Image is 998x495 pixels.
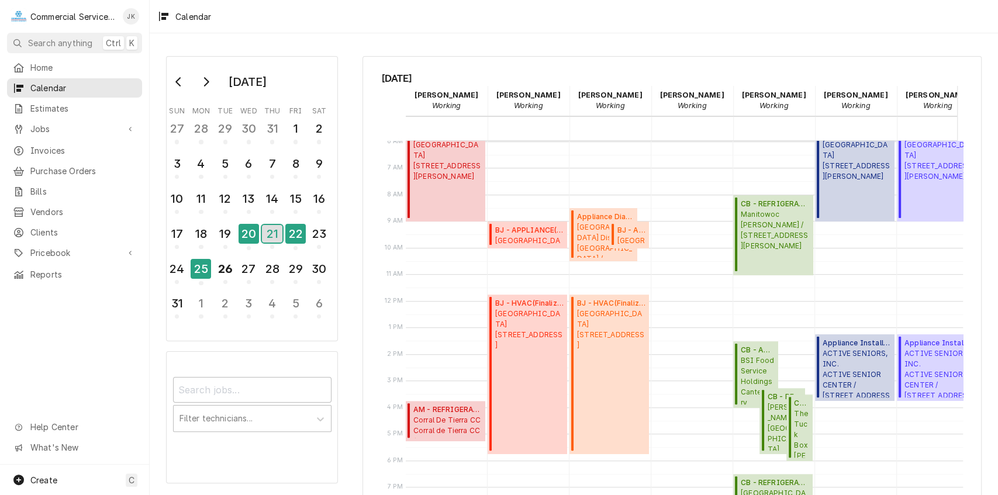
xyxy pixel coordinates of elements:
th: Wednesday [237,102,260,116]
div: 6 [310,295,328,312]
div: 23 [310,225,328,243]
span: Appliance Diagnostic ( Finalized ) [577,212,634,222]
div: 9 [310,155,328,172]
div: 15 [286,190,305,207]
div: 4 [192,155,210,172]
div: [Service] BJ - HVAC Ventana Inn 48123 Highway 1, Big Sur, CA 93920 ID: JOB-9276 Status: Finalized... [488,295,568,454]
a: Go to Help Center [7,417,142,437]
span: Search anything [28,37,92,49]
span: Create [30,475,57,485]
span: Home [30,61,136,74]
div: 17 [168,225,186,243]
span: 6 AM [384,137,406,146]
div: [Service] CB - APPLIANCE The Tuck Box Dolores St. between Ocen & 7th, Carmel, CA 93921 ID: JOB-92... [786,394,813,461]
a: Purchase Orders [7,161,142,181]
div: Brandon Johnson - Working [569,86,651,115]
strong: [PERSON_NAME] [578,91,642,99]
div: Carson Bourdet - Working [733,86,815,115]
span: 4 PM [384,403,406,412]
span: The Tuck Box [PERSON_NAME] St. between Ocen & 7th, [GEOGRAPHIC_DATA], [GEOGRAPHIC_DATA] 93921 [794,409,809,458]
span: Calendar [30,82,136,94]
div: [Service] BJ - APPLIANCE Alisal School Dist. DR. MARTIN LUTHER KING / 925 N Sanborn Rd, Salinas, ... [609,221,649,248]
span: [GEOGRAPHIC_DATA] Dist. [PERSON_NAME] [PERSON_NAME] / [STREET_ADDRESS][PERSON_NAME] [617,236,645,245]
span: [GEOGRAPHIC_DATA] [STREET_ADDRESS] [577,309,645,351]
span: CB - REFRIGERATION ( Finalized ) [741,199,809,209]
span: [GEOGRAPHIC_DATA] Dist [GEOGRAPHIC_DATA] / [STREET_ADDRESS] [577,222,634,258]
span: Invoices [30,144,136,157]
a: Estimates [7,99,142,118]
div: Appliance Diagnostic(Finalized)[GEOGRAPHIC_DATA] Dist[GEOGRAPHIC_DATA] / [STREET_ADDRESS] [569,208,637,261]
div: [Service] CB - APPLIANCE BSI Food Service Holdings Canterbury Woods / 651 Sinex Ave, Pacific Grov... [733,341,779,408]
div: [Service] BJ - APPLIANCE Alisal School Dist. DR. MARTIN LUTHER KING / 925 N Sanborn Rd, Salinas, ... [488,221,568,248]
div: BJ - APPLIANCE(Finalized)[GEOGRAPHIC_DATA] Dist.[PERSON_NAME] [PERSON_NAME] / [STREET_ADDRESS][PE... [609,221,649,248]
a: Calendar [7,78,142,98]
span: 8 AM [384,190,406,199]
div: Appliance Installation(Finalized)ACTIVE SENIORS, INC.ACTIVE SENIOR CENTER / [STREET_ADDRESS] [897,334,977,401]
button: Go to previous month [167,72,191,91]
div: 13 [240,190,258,207]
div: Commercial Service Co.'s Avatar [11,8,27,25]
strong: [PERSON_NAME] [823,91,888,99]
div: 18 [192,225,210,243]
div: [Service] CB - REFRIGERATION Manitowoc McCann's / 1996 San Juan Oaks Dr, Hollister, CA 95023 ID: ... [733,195,813,275]
div: 10 [168,190,186,207]
div: 1 [192,295,210,312]
div: 4 [263,295,281,312]
div: 6 [240,155,258,172]
div: 19 [216,225,234,243]
div: [Service] Appliance Diagnostic Monterey Peninsula Unified School Dist Monte Vista / 100 Toda Vist... [569,208,637,261]
span: ACTIVE SENIORS, INC. ACTIVE SENIOR CENTER / [STREET_ADDRESS] [904,348,973,397]
div: BJ - APPLIANCE(Finalized)[GEOGRAPHIC_DATA] Dist.[PERSON_NAME] [PERSON_NAME] / [STREET_ADDRESS][PE... [488,221,568,248]
div: John Key's Avatar [123,8,139,25]
strong: [PERSON_NAME] [659,91,724,99]
span: BJ - HVAC ( Finalized ) [495,298,564,309]
span: 11 AM [384,269,406,279]
div: [Service] Refrigeration PM Chili's - Salinas 1940 N. Davis Rd., Salinas, CA 93906 ID: JOB-9187 St... [815,115,895,221]
span: 7 AM [385,163,406,172]
div: 21 [262,225,282,243]
div: [Service] AM - REFRIGERATION Corral De Tierra CC Corral de Tierra CC / 81 Corral de Tierra Rd., S... [406,401,486,441]
span: CB - REFRIGERATION - OT ( Finalized ) [741,477,809,488]
button: Search anythingCtrlK [7,33,142,53]
span: 5 PM [384,429,406,438]
div: 20 [239,224,259,244]
span: [GEOGRAPHIC_DATA] Dist. [PERSON_NAME] [PERSON_NAME] / [STREET_ADDRESS][PERSON_NAME] [495,236,564,245]
span: Corral De Tierra CC Corral de Tierra CC / [STREET_ADDRESS] [413,415,482,437]
span: Clients [30,226,136,238]
div: 2 [216,295,234,312]
em: Working [431,101,461,110]
div: BJ - HVAC(Finalized)[GEOGRAPHIC_DATA][STREET_ADDRESS] [569,295,650,454]
div: CB - REFRIGERATION(Finalized)Manitowoc[PERSON_NAME] / [STREET_ADDRESS][PERSON_NAME] [733,195,813,275]
div: 28 [192,120,210,137]
strong: [PERSON_NAME] [414,91,478,99]
span: AM - REFRIGERATION ( Finalized ) [413,404,482,415]
th: Saturday [308,102,331,116]
div: 30 [310,260,328,278]
div: Refrigeration PM(Finalized)Chili's - [GEOGRAPHIC_DATA][STREET_ADDRESS][PERSON_NAME] [406,115,486,221]
span: CB - APPLIANCE ( Finalized ) [794,398,809,409]
div: 25 [191,259,211,279]
div: CB - APPLIANCE(Finalized)The Tuck Box[PERSON_NAME] St. between Ocen & 7th, [GEOGRAPHIC_DATA], [GE... [786,394,813,461]
span: K [129,37,134,49]
div: CB - APPLIANCE(Parts Needed/Research)BSI Food Service HoldingsCanterbury [PERSON_NAME] / [STREET_... [733,341,779,408]
div: 2 [310,120,328,137]
div: [DATE] [224,72,271,92]
span: ACTIVE SENIORS, INC. ACTIVE SENIOR CENTER / [STREET_ADDRESS] [823,348,891,397]
span: C [129,474,134,486]
button: Go to next month [194,72,217,91]
a: Bills [7,182,142,201]
th: Tuesday [213,102,237,116]
div: 12 [216,190,234,207]
span: Jobs [30,123,119,135]
span: 6 PM [384,456,406,465]
span: Pricebook [30,247,119,259]
span: [GEOGRAPHIC_DATA] [STREET_ADDRESS] [495,309,564,351]
div: 3 [240,295,258,312]
strong: [PERSON_NAME] [741,91,806,99]
em: Working [677,101,706,110]
a: Go to What's New [7,438,142,457]
em: Working [595,101,624,110]
span: Help Center [30,421,135,433]
strong: [PERSON_NAME] [905,91,969,99]
div: CB - REFRIGERATION(Finalized)[PERSON_NAME][GEOGRAPHIC_DATA][STREET_ADDRESS] [759,388,805,455]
